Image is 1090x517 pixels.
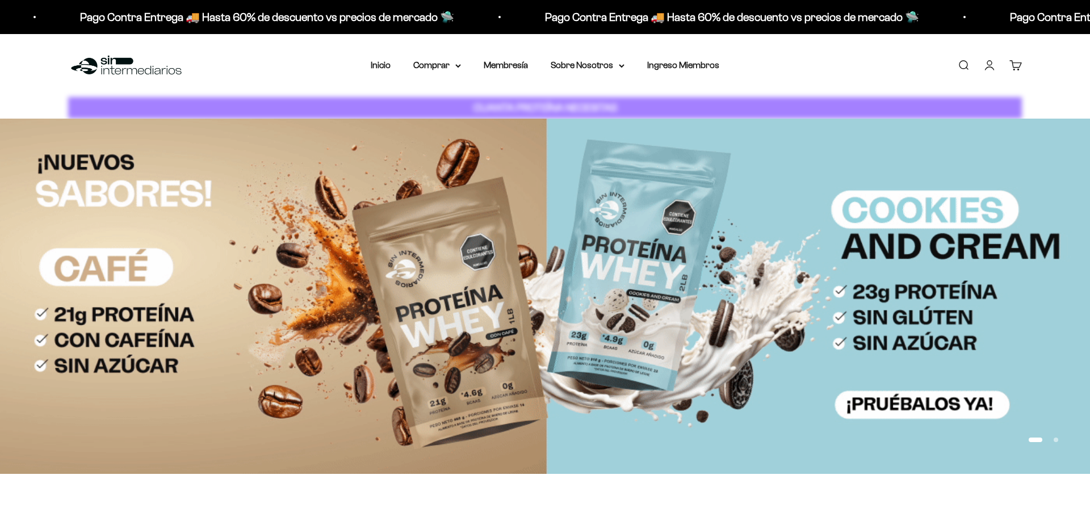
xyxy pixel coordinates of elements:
[543,8,917,26] p: Pago Contra Entrega 🚚 Hasta 60% de descuento vs precios de mercado 🛸
[647,60,719,70] a: Ingreso Miembros
[413,58,461,73] summary: Comprar
[484,60,528,70] a: Membresía
[551,58,624,73] summary: Sobre Nosotros
[78,8,452,26] p: Pago Contra Entrega 🚚 Hasta 60% de descuento vs precios de mercado 🛸
[473,102,617,114] strong: CUANTA PROTEÍNA NECESITAS
[371,60,391,70] a: Inicio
